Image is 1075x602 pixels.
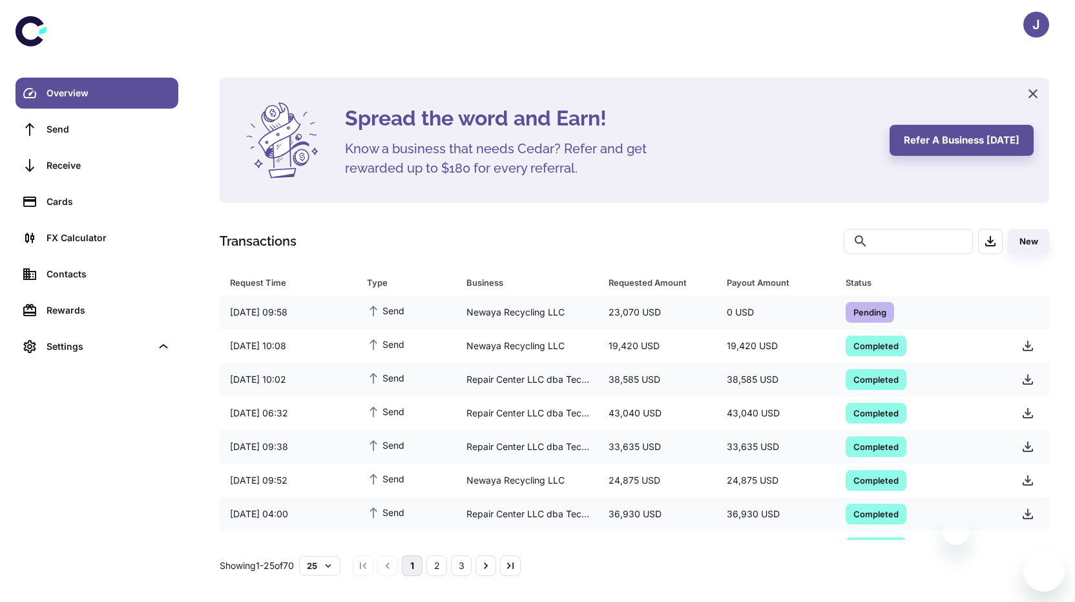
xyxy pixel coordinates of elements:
[345,103,874,134] h4: Spread the word and Earn!
[456,300,598,325] div: Newaya Recycling LLC
[16,259,178,290] a: Contacts
[47,267,171,281] div: Contacts
[500,555,521,576] button: Go to last page
[220,502,357,526] div: [DATE] 04:00
[351,555,523,576] nav: pagination navigation
[16,150,178,181] a: Receive
[220,468,357,493] div: [DATE] 09:52
[598,300,716,325] div: 23,070 USD
[230,274,335,292] div: Request Time
[1023,550,1065,592] iframe: Button to launch messaging window
[846,305,894,318] span: Pending
[220,401,357,425] div: [DATE] 06:32
[47,122,171,136] div: Send
[1023,12,1049,38] button: J
[367,303,404,317] span: Send
[456,468,598,493] div: Newaya Recycling LLC
[367,337,404,351] span: Send
[716,468,835,493] div: 24,875 USD
[367,471,404,486] span: Send
[220,334,357,358] div: [DATE] 10:08
[716,367,835,392] div: 38,585 USD
[220,367,357,392] div: [DATE] 10:02
[367,438,404,452] span: Send
[598,502,716,526] div: 36,930 USD
[426,555,447,576] button: Go to page 2
[47,339,151,354] div: Settings
[716,535,835,560] div: 18,710 USD
[846,372,906,385] span: Completed
[456,435,598,459] div: Repair Center LLC dba Tech defenders
[367,274,451,292] span: Type
[716,435,835,459] div: 33,635 USD
[456,401,598,425] div: Repair Center LLC dba Tech defenders
[1008,229,1049,254] button: New
[47,303,171,317] div: Rewards
[716,300,835,325] div: 0 USD
[609,274,711,292] span: Requested Amount
[943,519,969,545] iframe: Close message
[451,555,472,576] button: Go to page 3
[598,535,716,560] div: 18,710 USD
[16,295,178,326] a: Rewards
[456,502,598,526] div: Repair Center LLC dba Tech defenders
[727,274,830,292] span: Payout Amount
[846,473,906,486] span: Completed
[716,334,835,358] div: 19,420 USD
[846,274,979,292] div: Status
[220,435,357,459] div: [DATE] 09:38
[345,139,668,178] h5: Know a business that needs Cedar? Refer and get rewarded up to $180 for every referral.
[402,555,423,576] button: page 1
[716,502,835,526] div: 36,930 USD
[47,195,171,209] div: Cards
[367,539,404,553] span: Send
[456,334,598,358] div: Newaya Recycling LLC
[299,556,340,575] button: 25
[598,367,716,392] div: 38,585 USD
[890,125,1034,156] button: Refer a business [DATE]
[220,231,297,251] h1: Transactions
[609,274,694,292] div: Requested Amount
[16,78,178,109] a: Overview
[846,406,906,419] span: Completed
[367,274,434,292] div: Type
[367,404,404,418] span: Send
[47,158,171,173] div: Receive
[16,114,178,145] a: Send
[220,535,357,560] div: [DATE] 09:44
[47,86,171,100] div: Overview
[220,300,357,325] div: [DATE] 09:58
[598,401,716,425] div: 43,040 USD
[16,222,178,253] a: FX Calculator
[846,440,906,453] span: Completed
[367,505,404,519] span: Send
[16,331,178,362] div: Settings
[456,535,598,560] div: Newaya Recycling LLC
[47,231,171,245] div: FX Calculator
[846,507,906,520] span: Completed
[456,367,598,392] div: Repair Center LLC dba Tech defenders
[716,401,835,425] div: 43,040 USD
[598,334,716,358] div: 19,420 USD
[598,435,716,459] div: 33,635 USD
[846,274,996,292] span: Status
[220,559,294,573] p: Showing 1-25 of 70
[16,186,178,217] a: Cards
[230,274,351,292] span: Request Time
[727,274,813,292] div: Payout Amount
[475,555,496,576] button: Go to next page
[598,468,716,493] div: 24,875 USD
[846,339,906,352] span: Completed
[367,371,404,385] span: Send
